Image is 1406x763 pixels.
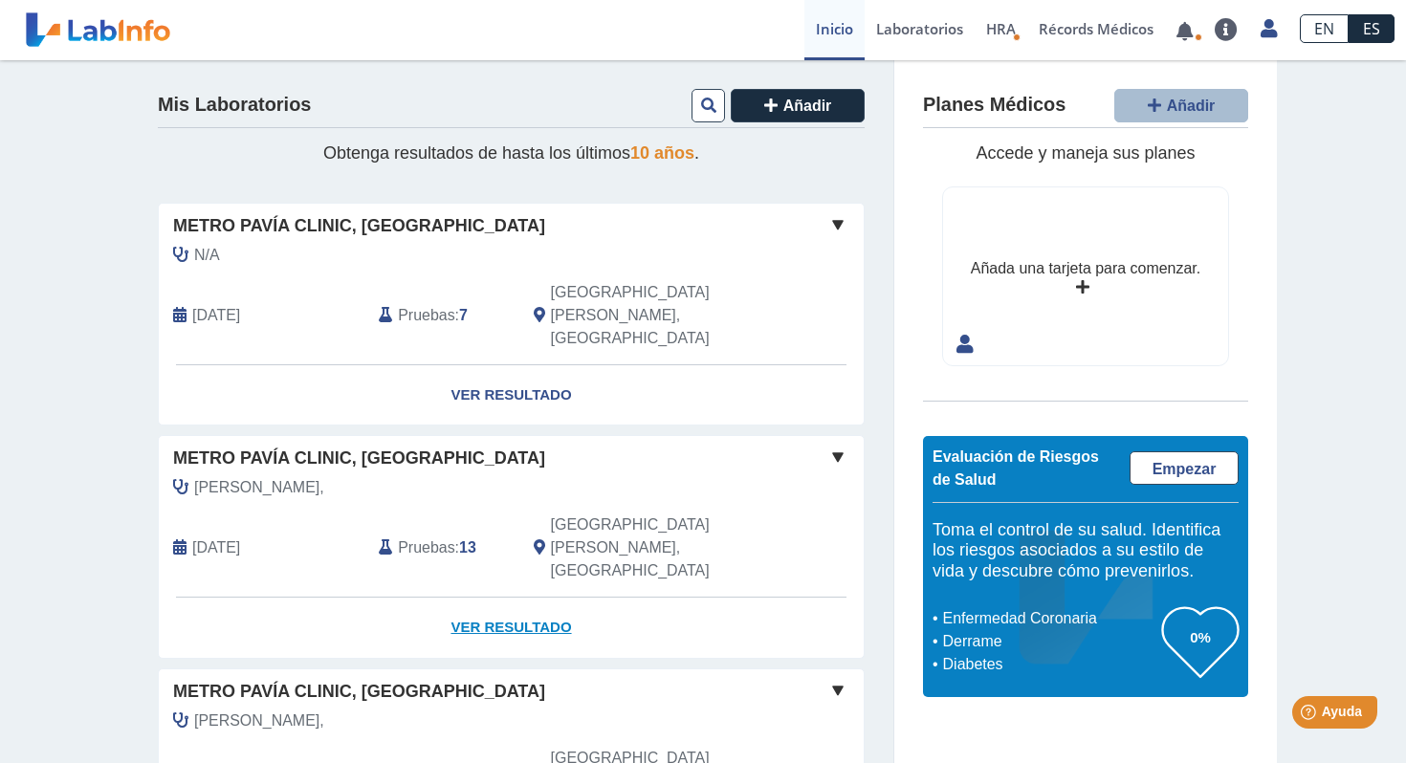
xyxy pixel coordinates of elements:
[173,679,545,705] span: Metro Pavía Clinic, [GEOGRAPHIC_DATA]
[630,143,694,163] span: 10 años
[933,520,1239,582] h5: Toma el control de su salud. Identifica los riesgos asociados a su estilo de vida y descubre cómo...
[159,598,864,658] a: Ver Resultado
[459,539,476,556] b: 13
[1162,625,1239,649] h3: 0%
[783,98,832,114] span: Añadir
[1236,688,1385,742] iframe: Help widget launcher
[364,513,518,582] div: :
[398,536,454,559] span: Pruebas
[551,281,762,350] span: San Juan, PR
[986,19,1016,38] span: HRA
[398,304,454,327] span: Pruebas
[173,446,545,471] span: Metro Pavía Clinic, [GEOGRAPHIC_DATA]
[194,709,324,732] span: Sanchez Lopez,
[937,630,1162,653] li: Derrame
[731,89,865,122] button: Añadir
[364,281,518,350] div: :
[159,365,864,425] a: Ver Resultado
[192,536,240,559] span: 2025-04-28
[192,304,240,327] span: 2025-07-16
[194,244,220,267] span: N/A
[194,476,324,499] span: Sanchez Lopez,
[1130,451,1239,485] a: Empezar
[1114,89,1248,122] button: Añadir
[971,257,1200,280] div: Añada una tarjeta para comenzar.
[937,607,1162,630] li: Enfermedad Coronaria
[1167,98,1216,114] span: Añadir
[933,448,1099,488] span: Evaluación de Riesgos de Salud
[323,143,699,163] span: Obtenga resultados de hasta los últimos .
[923,94,1065,117] h4: Planes Médicos
[158,94,311,117] h4: Mis Laboratorios
[1153,461,1217,477] span: Empezar
[1349,14,1395,43] a: ES
[1300,14,1349,43] a: EN
[173,213,545,239] span: Metro Pavía Clinic, [GEOGRAPHIC_DATA]
[976,143,1195,163] span: Accede y maneja sus planes
[459,307,468,323] b: 7
[551,513,762,582] span: San Juan, PR
[937,653,1162,676] li: Diabetes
